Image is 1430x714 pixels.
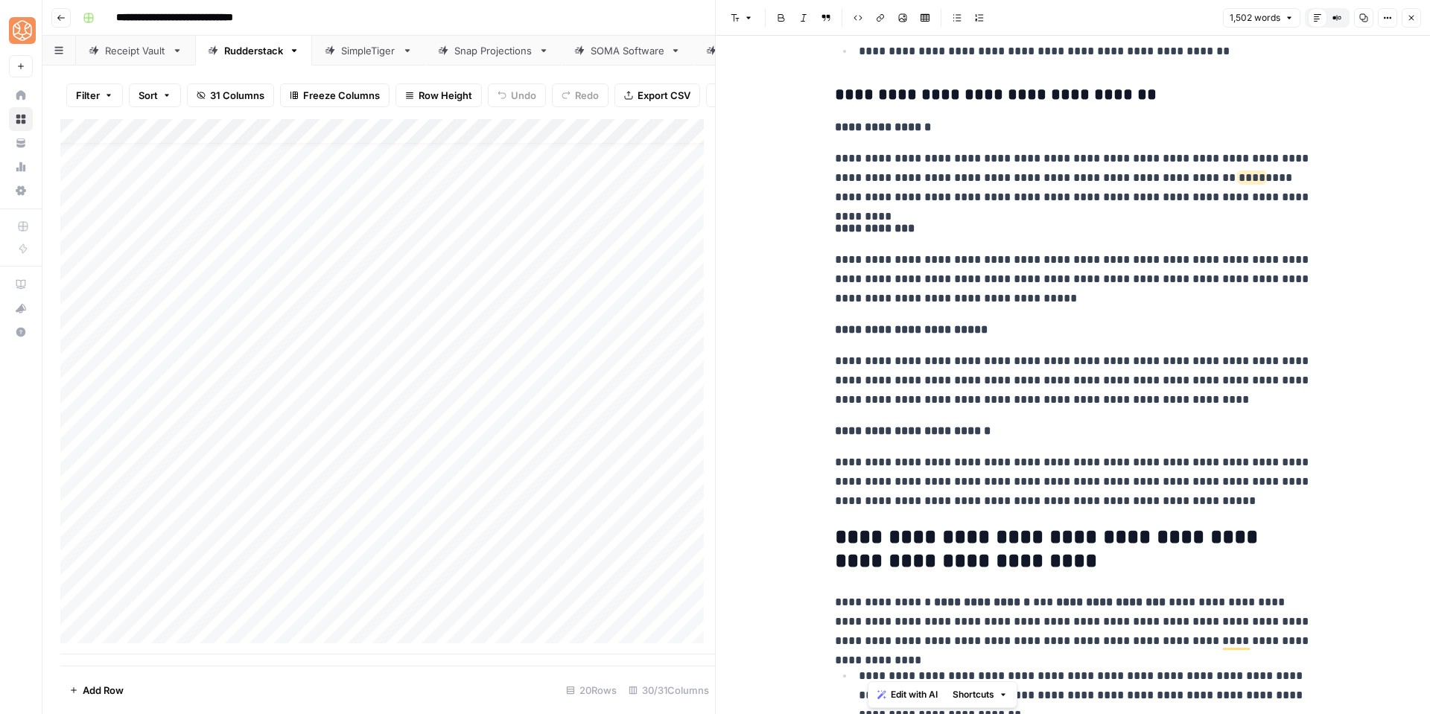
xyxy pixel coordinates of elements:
a: AirOps Academy [9,272,33,296]
a: Snap Projections [425,36,562,66]
a: Home [9,83,33,107]
span: Freeze Columns [303,88,380,103]
span: Redo [575,88,599,103]
button: Filter [66,83,123,107]
span: Edit with AI [891,688,938,701]
a: SOMA Software [562,36,693,66]
img: SimpleTiger Logo [9,17,36,44]
span: 1,502 words [1230,11,1280,25]
span: Add Row [83,683,124,698]
button: Workspace: SimpleTiger [9,12,33,49]
button: Export CSV [614,83,700,107]
button: Shortcuts [947,685,1014,704]
div: Snap Projections [454,43,533,58]
a: Browse [9,107,33,131]
span: Row Height [419,88,472,103]
span: Filter [76,88,100,103]
button: Sort [129,83,181,107]
button: Redo [552,83,608,107]
a: Settings [9,179,33,203]
a: [DOMAIN_NAME] [693,36,833,66]
span: Sort [139,88,158,103]
div: SOMA Software [591,43,664,58]
a: Receipt Vault [76,36,195,66]
div: What's new? [10,297,32,319]
span: 31 Columns [210,88,264,103]
button: Help + Support [9,320,33,344]
button: What's new? [9,296,33,320]
button: 31 Columns [187,83,274,107]
button: 1,502 words [1223,8,1300,28]
span: Shortcuts [953,688,994,701]
button: Add Row [60,678,133,702]
button: Edit with AI [871,685,944,704]
div: Rudderstack [224,43,283,58]
div: 30/31 Columns [623,678,715,702]
span: Undo [511,88,536,103]
span: Export CSV [638,88,690,103]
a: Usage [9,155,33,179]
a: Your Data [9,131,33,155]
button: Row Height [395,83,482,107]
div: SimpleTiger [341,43,396,58]
button: Undo [488,83,546,107]
button: Freeze Columns [280,83,390,107]
div: 20 Rows [560,678,623,702]
a: Rudderstack [195,36,312,66]
div: Receipt Vault [105,43,166,58]
a: SimpleTiger [312,36,425,66]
